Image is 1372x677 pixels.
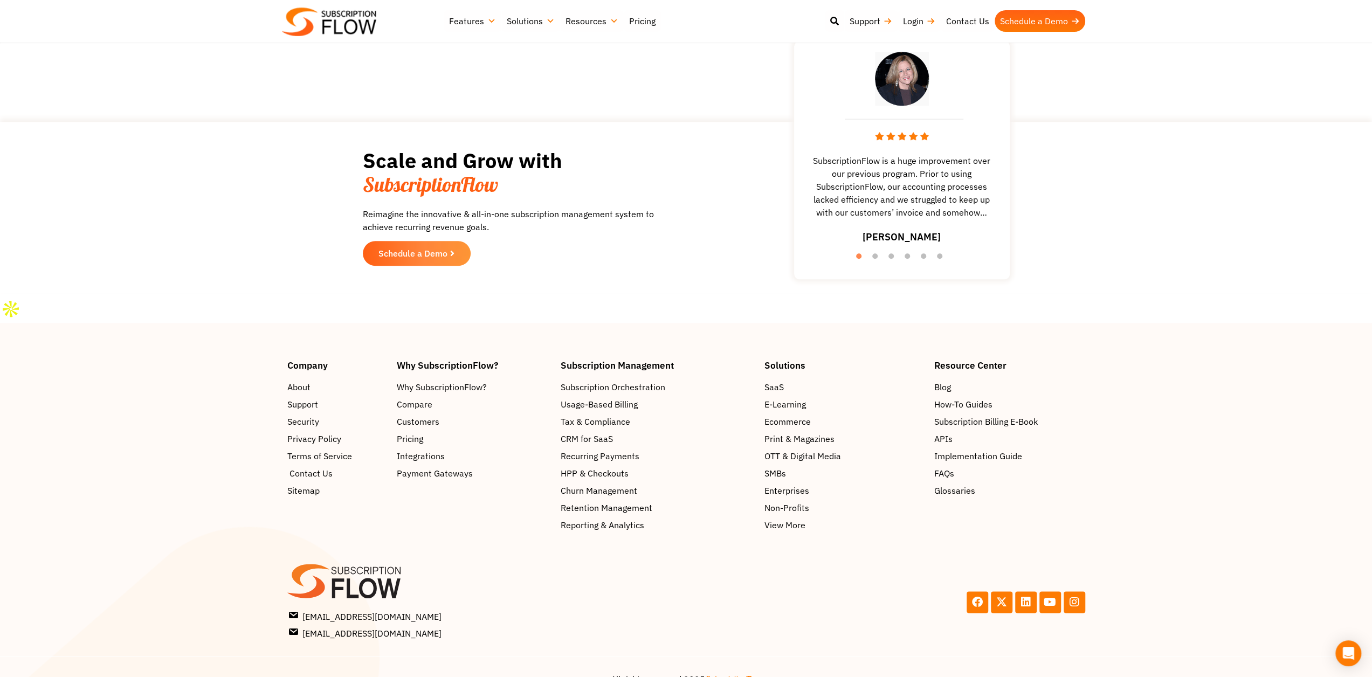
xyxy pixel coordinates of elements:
[863,230,941,244] h3: [PERSON_NAME]
[561,450,754,462] a: Recurring Payments
[934,381,950,393] span: Blog
[764,398,805,411] span: E-Learning
[397,432,550,445] a: Pricing
[289,609,683,623] a: [EMAIL_ADDRESS][DOMAIN_NAME]
[764,361,923,370] h4: Solutions
[287,398,318,411] span: Support
[888,253,899,264] button: 3 of 6
[934,484,1085,497] a: Glossaries
[397,467,473,480] span: Payment Gateways
[934,398,992,411] span: How-To Guides
[397,432,423,445] span: Pricing
[287,381,387,393] a: About
[363,241,471,266] a: Schedule a Demo
[799,154,1004,219] span: SubscriptionFlow is a huge improvement over our previous program. Prior to using SubscriptionFlow...
[287,450,387,462] a: Terms of Service
[363,208,659,233] p: Reimagine the innovative & all-in-one subscription management system to achieve recurring revenue...
[289,467,333,480] span: Contact Us
[561,415,630,428] span: Tax & Compliance
[561,432,613,445] span: CRM for SaaS
[561,467,629,480] span: HPP & Checkouts
[905,253,915,264] button: 4 of 6
[282,8,376,36] img: Subscriptionflow
[397,415,439,428] span: Customers
[287,450,352,462] span: Terms of Service
[561,467,754,480] a: HPP & Checkouts
[289,609,442,623] span: [EMAIL_ADDRESS][DOMAIN_NAME]
[872,253,883,264] button: 2 of 6
[561,484,637,497] span: Churn Management
[561,450,639,462] span: Recurring Payments
[764,450,840,462] span: OTT & Digital Media
[287,415,319,428] span: Security
[764,467,785,480] span: SMBs
[764,484,809,497] span: Enterprises
[561,484,754,497] a: Churn Management
[934,415,1037,428] span: Subscription Billing E-Book
[941,10,995,32] a: Contact Us
[934,450,1085,462] a: Implementation Guide
[287,564,401,598] img: SF-logo
[937,253,948,264] button: 6 of 6
[764,519,923,531] a: View More
[397,398,432,411] span: Compare
[561,501,652,514] span: Retention Management
[856,253,867,264] button: 1 of 6
[934,398,1085,411] a: How-To Guides
[363,171,498,197] span: SubscriptionFlow
[397,450,550,462] a: Integrations
[995,10,1085,32] a: Schedule a Demo
[624,10,661,32] a: Pricing
[764,450,923,462] a: OTT & Digital Media
[934,432,1085,445] a: APIs
[934,484,975,497] span: Glossaries
[561,398,638,411] span: Usage-Based Billing
[764,415,923,428] a: Ecommerce
[287,484,320,497] span: Sitemap
[934,467,1085,480] a: FAQs
[764,484,923,497] a: Enterprises
[397,450,445,462] span: Integrations
[397,415,550,428] a: Customers
[561,381,754,393] a: Subscription Orchestration
[764,501,923,514] a: Non-Profits
[561,519,754,531] a: Reporting & Analytics
[934,467,954,480] span: FAQs
[764,415,810,428] span: Ecommerce
[934,450,1022,462] span: Implementation Guide
[934,415,1085,428] a: Subscription Billing E-Book
[875,132,929,141] img: stars
[378,249,447,258] span: Schedule a Demo
[764,519,805,531] span: View More
[287,415,387,428] a: Security
[560,10,624,32] a: Resources
[561,432,754,445] a: CRM for SaaS
[1335,640,1361,666] div: Open Intercom Messenger
[844,10,898,32] a: Support
[444,10,501,32] a: Features
[561,519,644,531] span: Reporting & Analytics
[764,398,923,411] a: E-Learning
[898,10,941,32] a: Login
[287,381,311,393] span: About
[397,381,487,393] span: Why SubscriptionFlow?
[397,361,550,370] h4: Why SubscriptionFlow?
[875,52,929,106] img: testimonial
[934,432,952,445] span: APIs
[289,626,442,640] span: [EMAIL_ADDRESS][DOMAIN_NAME]
[287,432,341,445] span: Privacy Policy
[501,10,560,32] a: Solutions
[764,432,834,445] span: Print & Magazines
[287,467,387,480] a: Contact Us
[764,501,809,514] span: Non-Profits
[764,381,783,393] span: SaaS
[287,432,387,445] a: Privacy Policy
[934,381,1085,393] a: Blog
[764,467,923,480] a: SMBs
[934,361,1085,370] h4: Resource Center
[397,398,550,411] a: Compare
[561,398,754,411] a: Usage-Based Billing
[363,149,659,196] h2: Scale and Grow with
[764,381,923,393] a: SaaS
[287,484,387,497] a: Sitemap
